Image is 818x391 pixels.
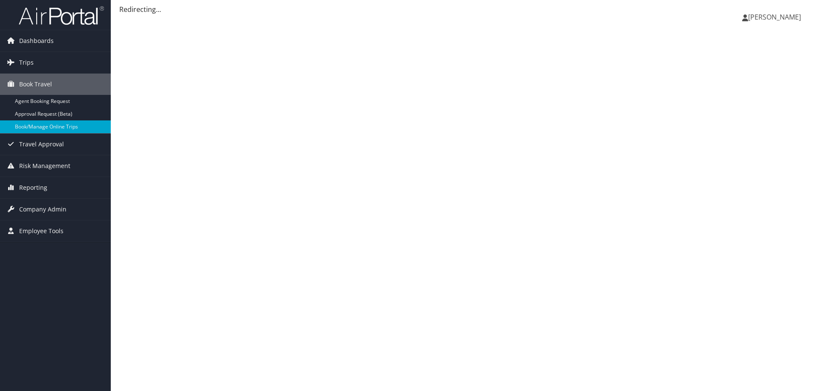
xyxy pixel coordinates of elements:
[748,12,801,22] span: [PERSON_NAME]
[19,74,52,95] span: Book Travel
[19,177,47,198] span: Reporting
[742,4,809,30] a: [PERSON_NAME]
[19,155,70,177] span: Risk Management
[19,220,63,242] span: Employee Tools
[19,134,64,155] span: Travel Approval
[19,6,104,26] img: airportal-logo.png
[19,30,54,51] span: Dashboards
[19,52,34,73] span: Trips
[119,4,809,14] div: Redirecting...
[19,199,66,220] span: Company Admin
